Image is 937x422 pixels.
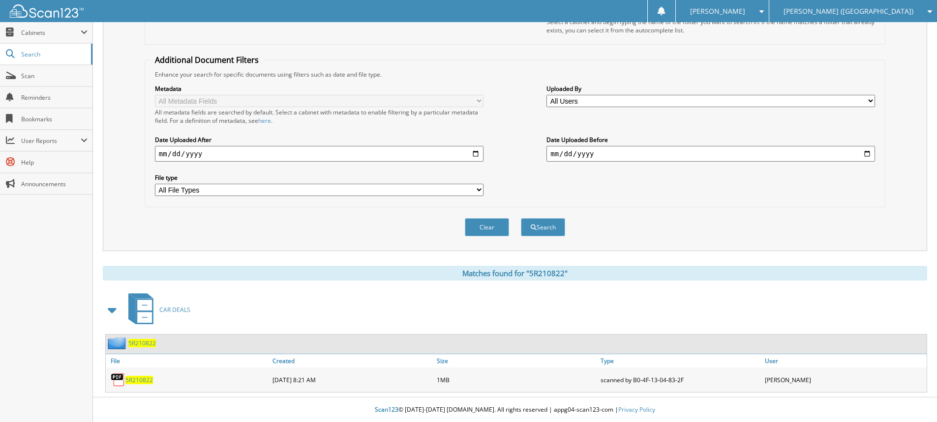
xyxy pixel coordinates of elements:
a: CAR DEALS [122,290,190,329]
span: [PERSON_NAME] ([GEOGRAPHIC_DATA]) [784,8,913,14]
a: 5R210822 [128,339,156,347]
button: Search [521,218,565,236]
label: Date Uploaded Before [546,136,875,144]
a: Created [270,354,434,367]
span: Help [21,158,88,167]
span: Bookmarks [21,115,88,123]
span: Cabinets [21,28,81,37]
label: Date Uploaded After [155,136,484,144]
a: File [106,354,270,367]
span: Scan [21,72,88,80]
iframe: Chat Widget [888,375,937,422]
div: Matches found for "5R210822" [103,266,927,281]
a: Type [598,354,762,367]
span: Announcements [21,180,88,188]
span: Scan123 [375,405,398,414]
a: Size [434,354,599,367]
input: start [155,146,484,162]
a: 5R210822 [125,376,153,384]
div: [PERSON_NAME] [762,370,927,390]
a: Privacy Policy [618,405,655,414]
div: All metadata fields are searched by default. Select a cabinet with metadata to enable filtering b... [155,108,484,125]
label: File type [155,173,484,182]
div: 1MB [434,370,599,390]
span: Search [21,50,86,58]
div: scanned by B0-4F-13-04-83-2F [598,370,762,390]
label: Uploaded By [546,84,875,93]
div: Enhance your search for specific documents using filters such as date and file type. [150,70,880,79]
span: [PERSON_NAME] [690,8,745,14]
a: here [258,116,271,125]
label: Metadata [155,84,484,93]
a: User [762,354,927,367]
legend: Additional Document Filters [150,55,264,65]
img: PDF.png [111,372,125,387]
div: © [DATE]-[DATE] [DOMAIN_NAME]. All rights reserved | appg04-scan123-com | [93,398,937,422]
span: Reminders [21,93,88,102]
img: scan123-logo-white.svg [10,4,84,18]
span: User Reports [21,137,81,145]
span: CAR DEALS [159,306,190,314]
button: Clear [465,218,509,236]
input: end [546,146,875,162]
div: Select a cabinet and begin typing the name of the folder you want to search in. If the name match... [546,18,875,34]
img: folder2.png [108,337,128,349]
div: [DATE] 8:21 AM [270,370,434,390]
